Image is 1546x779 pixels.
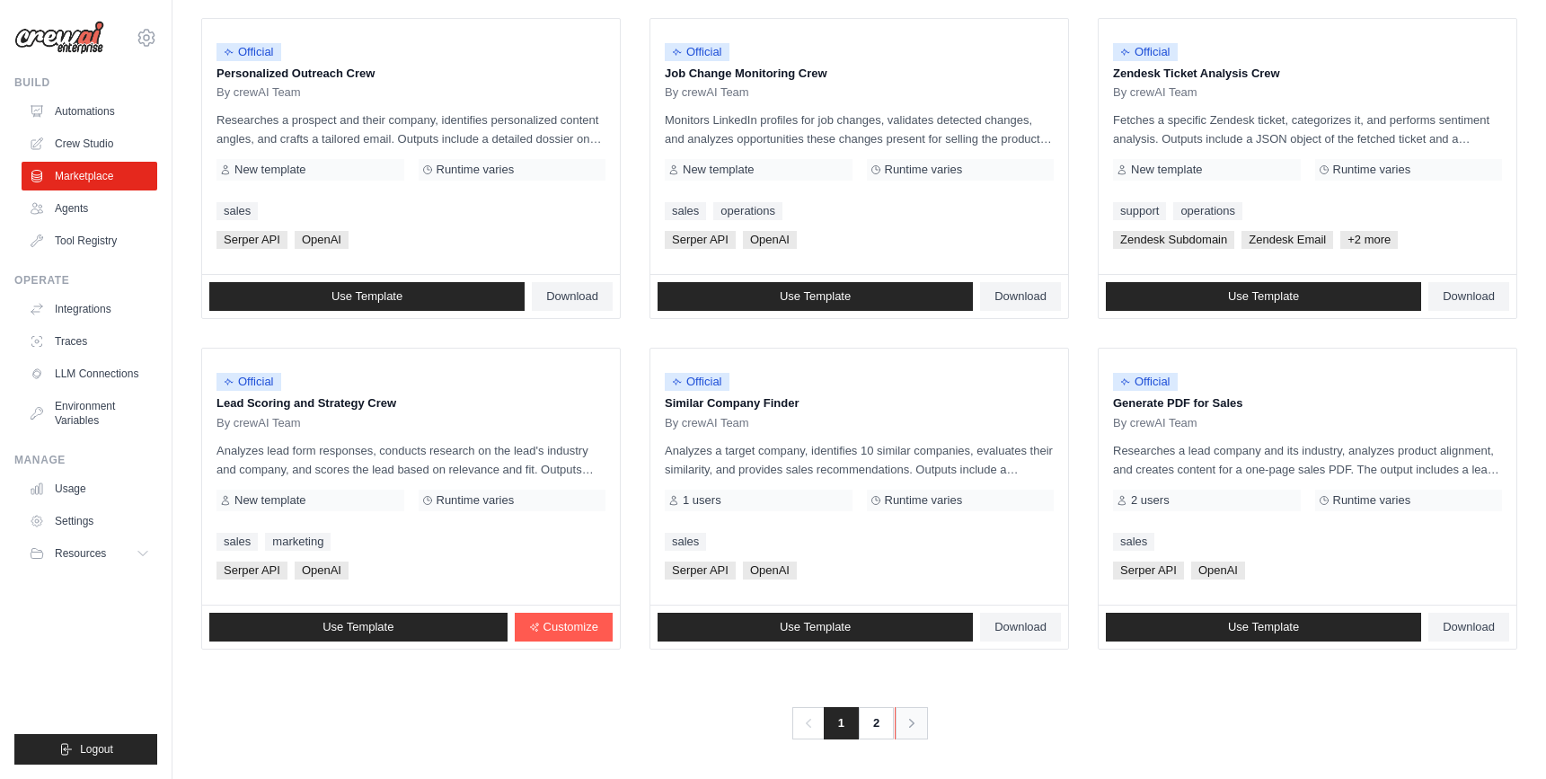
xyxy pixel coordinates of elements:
[885,163,963,177] span: Runtime varies
[1333,493,1411,508] span: Runtime varies
[980,282,1061,311] a: Download
[1113,416,1197,430] span: By crewAI Team
[1113,533,1154,551] a: sales
[22,359,157,388] a: LLM Connections
[665,562,736,580] span: Serper API
[437,493,515,508] span: Runtime varies
[1228,289,1299,304] span: Use Template
[1340,231,1398,249] span: +2 more
[1113,43,1178,61] span: Official
[824,707,859,739] span: 1
[22,327,157,356] a: Traces
[683,163,754,177] span: New template
[1228,620,1299,634] span: Use Template
[216,43,281,61] span: Official
[209,613,508,642] a: Use Template
[546,289,598,304] span: Download
[1106,282,1421,311] a: Use Template
[14,21,104,55] img: Logo
[216,231,287,249] span: Serper API
[994,620,1047,634] span: Download
[216,111,605,148] p: Researches a prospect and their company, identifies personalized content angles, and crafts a tai...
[216,533,258,551] a: sales
[683,493,721,508] span: 1 users
[665,533,706,551] a: sales
[216,373,281,391] span: Official
[1113,111,1502,148] p: Fetches a specific Zendesk ticket, categorizes it, and performs sentiment analysis. Outputs inclu...
[665,202,706,220] a: sales
[743,231,797,249] span: OpenAI
[437,163,515,177] span: Runtime varies
[1113,231,1234,249] span: Zendesk Subdomain
[331,289,402,304] span: Use Template
[713,202,782,220] a: operations
[980,613,1061,642] a: Download
[22,194,157,223] a: Agents
[216,202,258,220] a: sales
[1113,373,1178,391] span: Official
[22,129,157,158] a: Crew Studio
[234,493,305,508] span: New template
[22,295,157,323] a: Integrations
[665,373,729,391] span: Official
[1131,493,1170,508] span: 2 users
[14,453,157,467] div: Manage
[1113,562,1184,580] span: Serper API
[780,620,851,634] span: Use Template
[1443,289,1495,304] span: Download
[1428,613,1509,642] a: Download
[532,282,613,311] a: Download
[780,289,851,304] span: Use Template
[1443,620,1495,634] span: Download
[216,85,301,100] span: By crewAI Team
[1241,231,1333,249] span: Zendesk Email
[515,613,613,642] a: Customize
[665,416,749,430] span: By crewAI Team
[665,65,1054,83] p: Job Change Monitoring Crew
[216,394,605,412] p: Lead Scoring and Strategy Crew
[216,562,287,580] span: Serper API
[1428,282,1509,311] a: Download
[234,163,305,177] span: New template
[658,613,973,642] a: Use Template
[1333,163,1411,177] span: Runtime varies
[1113,394,1502,412] p: Generate PDF for Sales
[543,620,598,634] span: Customize
[743,562,797,580] span: OpenAI
[22,97,157,126] a: Automations
[665,111,1054,148] p: Monitors LinkedIn profiles for job changes, validates detected changes, and analyzes opportunitie...
[665,231,736,249] span: Serper API
[1106,613,1421,642] a: Use Template
[216,416,301,430] span: By crewAI Team
[858,707,894,739] a: 2
[216,441,605,479] p: Analyzes lead form responses, conducts research on the lead's industry and company, and scores th...
[295,562,349,580] span: OpenAI
[55,546,106,561] span: Resources
[216,65,605,83] p: Personalized Outreach Crew
[665,85,749,100] span: By crewAI Team
[22,474,157,503] a: Usage
[22,392,157,435] a: Environment Variables
[322,620,393,634] span: Use Template
[265,533,331,551] a: marketing
[792,707,926,739] nav: Pagination
[665,441,1054,479] p: Analyzes a target company, identifies 10 similar companies, evaluates their similarity, and provi...
[885,493,963,508] span: Runtime varies
[658,282,973,311] a: Use Template
[665,43,729,61] span: Official
[1191,562,1245,580] span: OpenAI
[1131,163,1202,177] span: New template
[80,742,113,757] span: Logout
[1113,202,1166,220] a: support
[1113,85,1197,100] span: By crewAI Team
[665,394,1054,412] p: Similar Company Finder
[14,734,157,765] button: Logout
[22,162,157,190] a: Marketplace
[22,539,157,568] button: Resources
[209,282,525,311] a: Use Template
[295,231,349,249] span: OpenAI
[22,226,157,255] a: Tool Registry
[994,289,1047,304] span: Download
[1113,441,1502,479] p: Researches a lead company and its industry, analyzes product alignment, and creates content for a...
[1173,202,1242,220] a: operations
